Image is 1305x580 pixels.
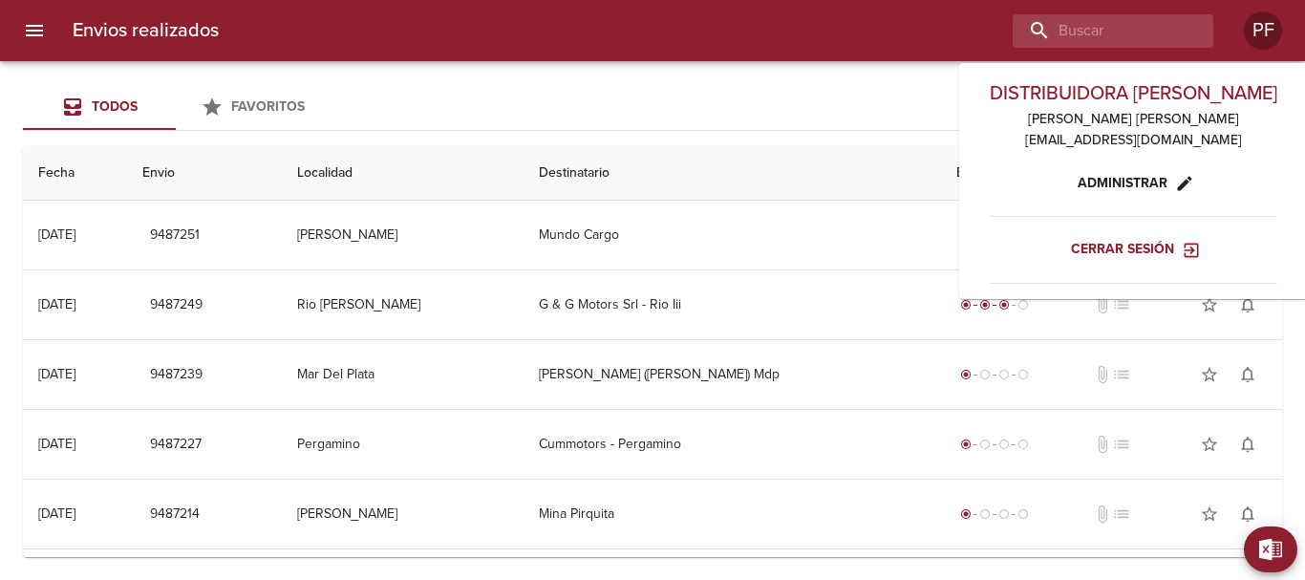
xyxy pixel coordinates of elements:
td: Cummotors - Pergamino [524,410,941,479]
span: 9487214 [150,503,200,526]
div: [DATE] [38,366,75,382]
span: 9487249 [150,293,203,317]
h6: [PERSON_NAME] [PERSON_NAME] [990,109,1277,130]
button: Activar notificaciones [1229,425,1267,463]
h6: DISTRIBUIDORA [PERSON_NAME] [990,78,1277,109]
th: Envio [127,146,281,201]
span: radio_button_unchecked [1017,439,1029,450]
button: Agregar a favoritos [1190,425,1229,463]
button: Activar notificaciones [1229,355,1267,394]
span: No tiene pedido asociado [1112,505,1131,524]
button: Agregar a favoritos [1190,286,1229,324]
th: Estado [941,146,1282,201]
span: No tiene documentos adjuntos [1093,505,1112,524]
button: menu [11,8,57,54]
span: No tiene pedido asociado [1112,295,1131,314]
button: Cerrar sesión [1063,232,1205,268]
h6: [EMAIL_ADDRESS][DOMAIN_NAME] [990,130,1277,151]
span: star_border [1200,365,1219,384]
span: radio_button_checked [960,299,972,311]
div: En viaje [956,295,1033,314]
input: buscar [1013,14,1181,48]
div: Generado [956,435,1033,454]
div: [DATE] [38,226,75,243]
span: radio_button_unchecked [998,439,1010,450]
span: radio_button_checked [960,508,972,520]
span: radio_button_checked [998,299,1010,311]
div: [DATE] [38,436,75,452]
span: 9487239 [150,363,203,387]
span: 9487251 [150,224,200,247]
div: PF [1244,11,1282,50]
button: Activar notificaciones [1229,286,1267,324]
button: Exportar Excel [1244,526,1297,572]
td: [PERSON_NAME] [282,201,524,269]
span: radio_button_checked [960,369,972,380]
span: radio_button_unchecked [998,508,1010,520]
span: notifications_none [1238,295,1257,314]
span: No tiene pedido asociado [1112,365,1131,384]
span: No tiene pedido asociado [1112,435,1131,454]
span: No tiene documentos adjuntos [1093,435,1112,454]
button: Administrar [1070,166,1198,202]
span: notifications_none [1238,365,1257,384]
span: notifications_none [1238,435,1257,454]
span: radio_button_checked [960,439,972,450]
div: Generado [956,505,1033,524]
span: star_border [1200,435,1219,454]
span: No tiene documentos adjuntos [1093,365,1112,384]
span: Todos [92,98,138,115]
td: Mina Pirquita [524,480,941,548]
span: radio_button_unchecked [1017,299,1029,311]
span: star_border [1200,295,1219,314]
button: Activar notificaciones [1229,495,1267,533]
div: Generado [956,365,1033,384]
button: 9487249 [142,288,210,323]
span: radio_button_unchecked [1017,369,1029,380]
span: radio_button_unchecked [979,439,991,450]
span: Administrar [1078,172,1190,196]
span: star_border [1200,505,1219,524]
span: 9487227 [150,433,202,457]
div: [DATE] [38,296,75,312]
span: radio_button_checked [979,299,991,311]
button: 9487239 [142,357,210,393]
button: Agregar a favoritos [1190,355,1229,394]
div: Abrir información de usuario [1244,11,1282,50]
th: Localidad [282,146,524,201]
td: Pergamino [282,410,524,479]
span: Cerrar sesión [1071,238,1197,262]
span: No tiene documentos adjuntos [1093,295,1112,314]
td: Mundo Cargo [524,201,941,269]
button: 9487227 [142,427,209,462]
span: radio_button_unchecked [979,369,991,380]
td: [PERSON_NAME] ([PERSON_NAME]) Mdp [524,340,941,409]
div: Tabs Envios [23,84,329,130]
div: Generado [956,226,1033,245]
th: Destinatario [524,146,941,201]
span: Favoritos [231,98,305,115]
th: Fecha [23,146,127,201]
td: G & G Motors Srl - Rio Iii [524,270,941,339]
span: radio_button_unchecked [1017,508,1029,520]
div: [DATE] [38,505,75,522]
td: Rio [PERSON_NAME] [282,270,524,339]
span: notifications_none [1238,505,1257,524]
td: Mar Del Plata [282,340,524,409]
button: 9487214 [142,497,207,532]
button: Agregar a favoritos [1190,495,1229,533]
button: 9487251 [142,218,207,253]
span: radio_button_unchecked [979,508,991,520]
h6: Envios realizados [73,15,219,46]
td: [PERSON_NAME] [282,480,524,548]
span: radio_button_unchecked [998,369,1010,380]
